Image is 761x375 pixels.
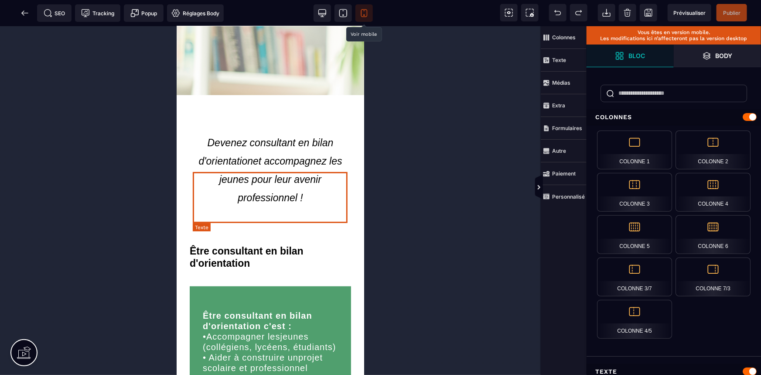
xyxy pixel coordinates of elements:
[549,4,566,21] span: Défaire
[130,9,157,17] span: Popup
[597,258,672,296] div: Colonne 3/7
[552,193,585,200] strong: Personnalisé
[26,327,122,336] span: • Aider à construire un
[541,140,587,162] span: Autre
[570,4,587,21] span: Rétablir
[668,4,711,21] span: Aperçu
[597,300,672,339] div: Colonne 4/5
[541,94,587,117] span: Extra
[597,131,672,169] div: Colonne 1
[552,148,566,154] strong: Autre
[355,4,373,22] span: Voir mobile
[716,52,733,59] strong: Body
[541,49,587,72] span: Texte
[124,4,164,22] span: Créer une alerte modale
[16,4,34,22] span: Retour
[619,4,636,21] span: Nettoyage
[81,9,114,17] span: Tracking
[26,285,138,305] b: Être consultant en bilan d'orientation c'est :
[717,4,747,21] span: Enregistrer le contenu
[541,72,587,94] span: Médias
[598,4,615,21] span: Importer
[676,131,751,169] div: Colonne 2
[314,4,331,22] span: Voir bureau
[552,79,570,86] strong: Médias
[587,109,761,125] div: Colonnes
[552,102,565,109] strong: Extra
[167,4,224,22] span: Favicon
[13,219,174,260] div: Être consultant en bilan d'orientation
[591,35,757,41] p: Les modifications ici n’affecteront pas la version desktop
[597,173,672,212] div: Colonne 3
[26,306,104,315] span: Accompagner les
[587,175,595,201] span: Afficher les vues
[26,327,149,357] b: projet scolaire et professionnel cohérent
[673,10,706,16] span: Prévisualiser
[26,347,152,368] span: • Guider la réflexion avec des
[500,4,518,21] span: Voir les composants
[171,9,219,17] span: Réglages Body
[676,258,751,296] div: Colonne 7/3
[541,162,587,185] span: Paiement
[541,185,587,208] span: Personnalisé
[587,45,674,67] span: Ouvrir les blocs
[43,129,168,177] span: et accompagnez les jeunes pour leur avenir professionnel !
[640,4,657,21] span: Enregistrer
[597,215,672,254] div: Colonne 5
[22,111,159,141] span: Devenez consultant en bilan d'orientation
[44,9,65,17] span: SEO
[552,125,582,131] strong: Formulaires
[37,4,72,22] span: Métadata SEO
[628,52,645,59] strong: Bloc
[674,45,761,67] span: Ouvrir les calques
[591,29,757,35] p: Vous êtes en version mobile.
[676,173,751,212] div: Colonne 4
[552,170,576,177] strong: Paiement
[552,34,576,41] strong: Colonnes
[723,10,741,16] span: Publier
[541,26,587,49] span: Colonnes
[676,215,751,254] div: Colonne 6
[75,4,120,22] span: Code de suivi
[26,306,159,326] strong: jeunes (collégiens, lycéens, étudiants)
[541,117,587,140] span: Formulaires
[334,4,352,22] span: Voir tablette
[521,4,539,21] span: Capture d'écran
[552,57,566,63] strong: Texte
